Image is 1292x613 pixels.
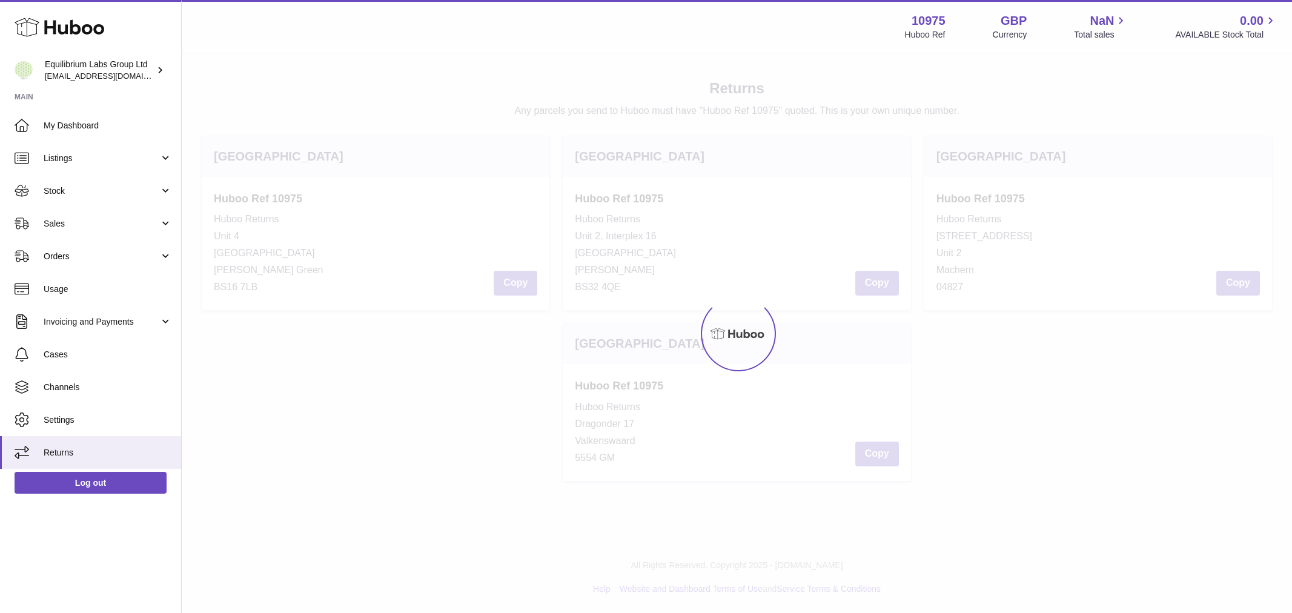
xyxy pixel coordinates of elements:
strong: GBP [1001,13,1027,29]
span: AVAILABLE Stock Total [1175,29,1277,41]
span: 0.00 [1240,13,1264,29]
div: Currency [993,29,1027,41]
strong: 10975 [912,13,946,29]
div: Equilibrium Labs Group Ltd [45,59,154,82]
span: Returns [44,447,172,459]
span: Stock [44,185,159,197]
a: Log out [15,472,167,494]
span: My Dashboard [44,120,172,131]
span: [EMAIL_ADDRESS][DOMAIN_NAME] [45,71,178,81]
a: NaN Total sales [1074,13,1128,41]
span: NaN [1090,13,1114,29]
a: 0.00 AVAILABLE Stock Total [1175,13,1277,41]
span: Listings [44,153,159,164]
span: Usage [44,283,172,295]
span: Invoicing and Payments [44,316,159,328]
span: Orders [44,251,159,262]
span: Total sales [1074,29,1128,41]
img: internalAdmin-10975@internal.huboo.com [15,61,33,79]
div: Huboo Ref [905,29,946,41]
span: Sales [44,218,159,230]
span: Cases [44,349,172,360]
span: Channels [44,382,172,393]
span: Settings [44,414,172,426]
